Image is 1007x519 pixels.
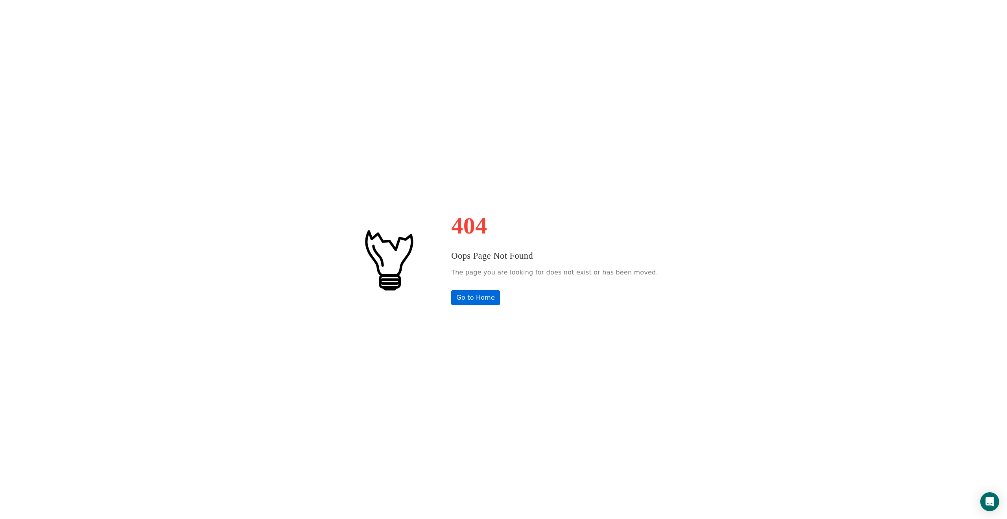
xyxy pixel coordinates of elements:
h1: 404 [451,214,658,237]
h3: Oops Page Not Found [451,249,658,263]
img: # [349,220,428,299]
a: Go to Home [451,290,500,305]
div: Open Intercom Messenger [980,492,999,511]
p: The page you are looking for does not exist or has been moved. [451,267,658,278]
